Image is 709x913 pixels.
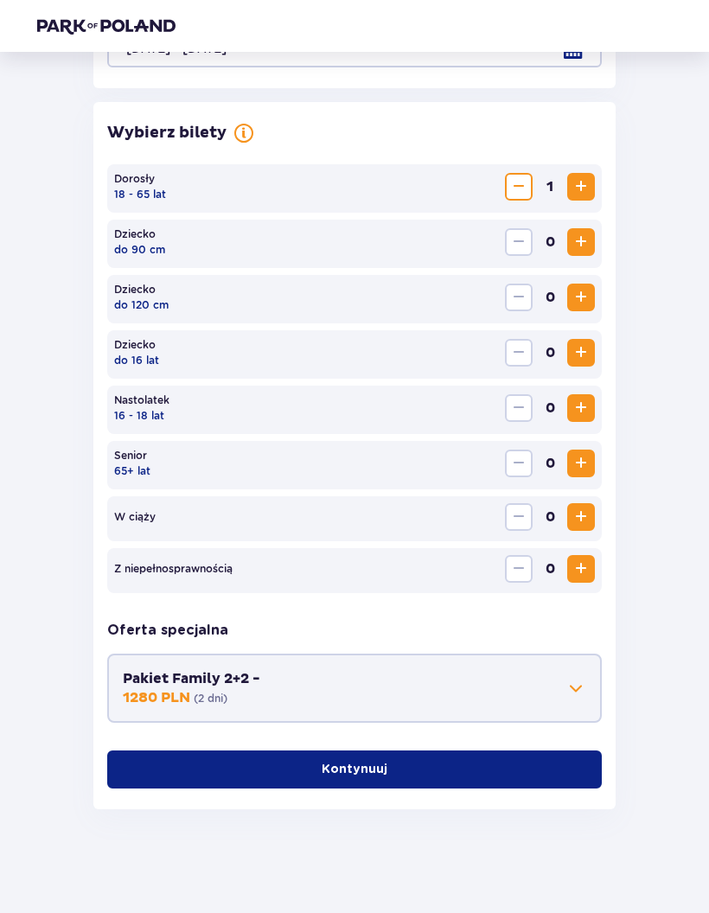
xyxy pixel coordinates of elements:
button: Increase [567,284,595,311]
button: Increase [567,228,595,256]
p: Dorosły [114,171,155,187]
p: do 90 cm [114,242,165,258]
p: ( 2 dni ) [194,691,227,706]
button: Increase [567,450,595,477]
button: Decrease [505,339,533,367]
p: do 16 lat [114,353,159,368]
span: 0 [536,284,564,311]
p: 18 - 65 lat [114,187,166,202]
p: Kontynuuj [322,761,387,778]
p: Oferta specjalna [107,621,228,640]
button: Decrease [505,173,533,201]
button: Decrease [505,394,533,422]
span: 1 [536,173,564,201]
span: 0 [536,503,564,531]
span: 0 [536,555,564,583]
p: Pakiet Family 2+2 - [123,669,260,688]
img: Park of Poland logo [37,17,176,35]
button: Decrease [505,284,533,311]
p: 16 - 18 lat [114,408,164,424]
span: 0 [536,450,564,477]
button: Increase [567,339,595,367]
button: Increase [567,503,595,531]
button: Decrease [505,228,533,256]
p: Dziecko [114,227,156,242]
p: 65+ lat [114,463,150,479]
p: Dziecko [114,337,156,353]
button: Increase [567,555,595,583]
p: Senior [114,448,147,463]
button: Increase [567,394,595,422]
p: Wybierz bilety [107,123,227,144]
span: 0 [536,339,564,367]
button: Pakiet Family 2+2 -1280 PLN(2 dni) [123,669,586,707]
button: Decrease [505,555,533,583]
p: Z niepełno­sprawnością [114,561,233,577]
span: 0 [536,394,564,422]
button: Decrease [505,503,533,531]
p: 1280 PLN [123,688,190,707]
p: W ciąży [114,509,156,525]
button: Kontynuuj [107,750,602,788]
p: Dziecko [114,282,156,297]
p: Nastolatek [114,393,169,408]
span: 0 [536,228,564,256]
button: Increase [567,173,595,201]
button: Decrease [505,450,533,477]
p: do 120 cm [114,297,169,313]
